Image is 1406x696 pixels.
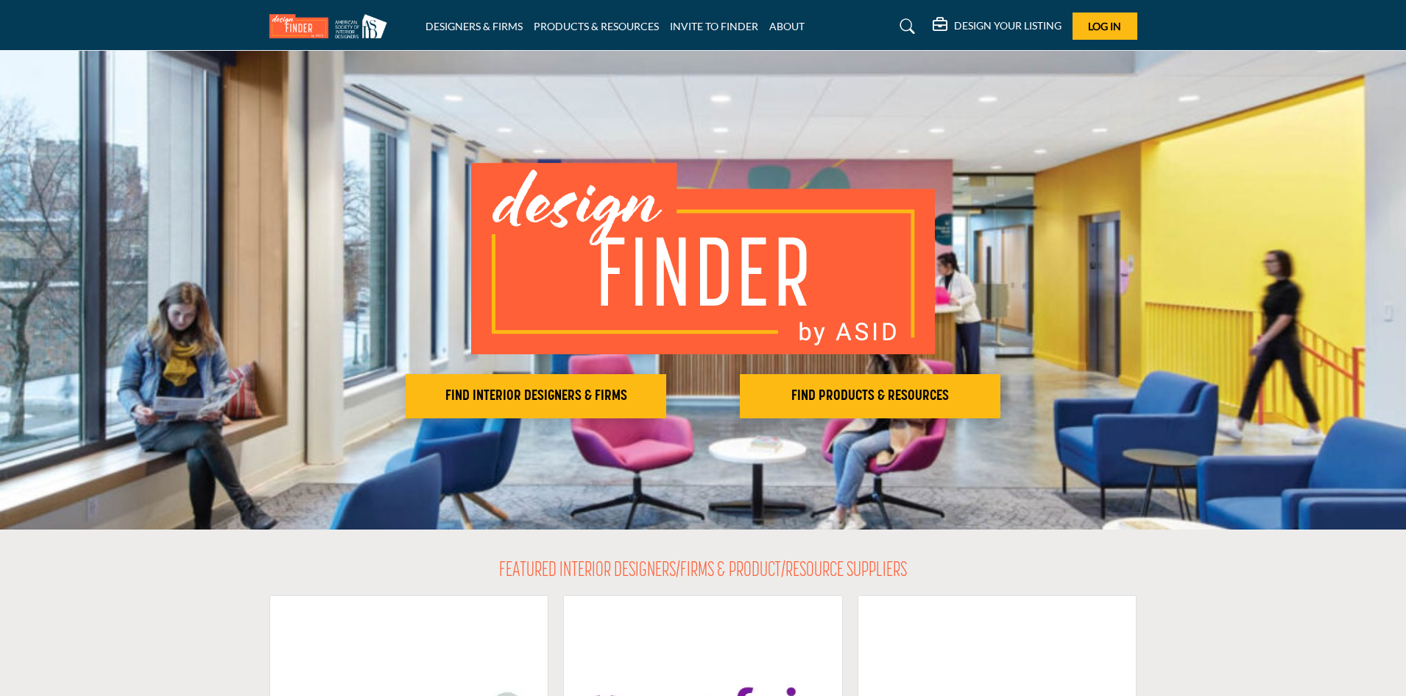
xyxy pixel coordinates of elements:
[670,20,758,32] a: INVITE TO FINDER
[425,20,523,32] a: DESIGNERS & FIRMS
[269,14,395,38] img: Site Logo
[886,15,925,38] a: Search
[1073,13,1137,40] button: Log In
[471,163,935,354] img: image
[1088,20,1121,32] span: Log In
[534,20,659,32] a: PRODUCTS & RESOURCES
[499,559,907,584] h2: FEATURED INTERIOR DESIGNERS/FIRMS & PRODUCT/RESOURCE SUPPLIERS
[406,374,666,418] button: FIND INTERIOR DESIGNERS & FIRMS
[744,387,996,405] h2: FIND PRODUCTS & RESOURCES
[933,18,1061,35] div: DESIGN YOUR LISTING
[740,374,1000,418] button: FIND PRODUCTS & RESOURCES
[954,19,1061,32] h5: DESIGN YOUR LISTING
[769,20,805,32] a: ABOUT
[410,387,662,405] h2: FIND INTERIOR DESIGNERS & FIRMS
